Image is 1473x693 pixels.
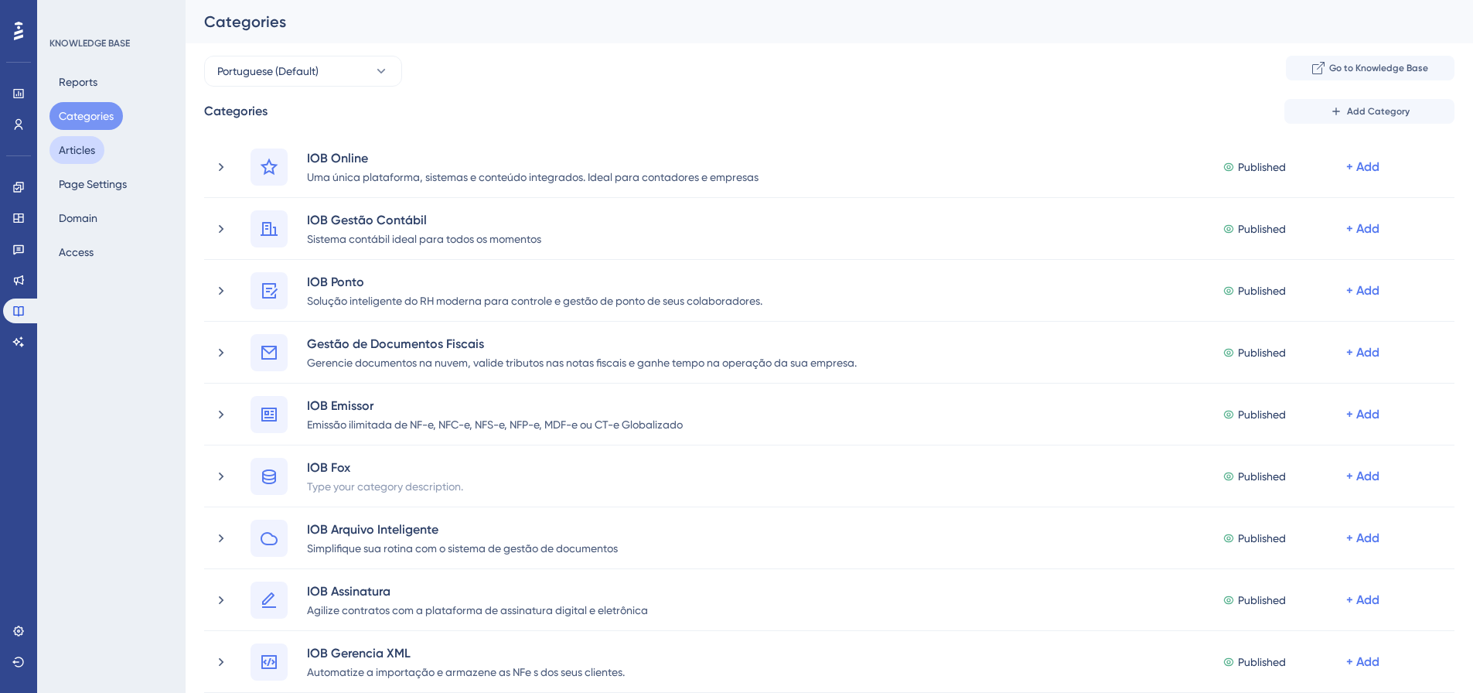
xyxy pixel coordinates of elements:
[306,520,619,538] div: IOB Arquivo Inteligente
[1238,220,1286,238] span: Published
[1286,56,1454,80] button: Go to Knowledge Base
[1346,158,1379,176] div: + Add
[204,56,402,87] button: Portuguese (Default)
[1238,529,1286,548] span: Published
[1329,62,1428,74] span: Go to Knowledge Base
[306,291,763,309] div: Solução inteligente do RH moderna para controle e gestão de ponto de seus colaboradores.
[1346,467,1379,486] div: + Add
[1284,99,1454,124] button: Add Category
[1238,653,1286,671] span: Published
[204,11,1416,32] div: Categories
[1238,158,1286,176] span: Published
[49,68,107,96] button: Reports
[49,136,104,164] button: Articles
[306,396,684,415] div: IOB Emissor
[1346,653,1379,671] div: + Add
[49,102,123,130] button: Categories
[306,229,542,247] div: Sistema contábil ideal para todos os momentos
[1346,529,1379,548] div: + Add
[49,204,107,232] button: Domain
[1238,467,1286,486] span: Published
[306,538,619,557] div: Simplifique sua rotina com o sistema de gestão de documentos
[306,334,858,353] div: Gestão de Documentos Fiscais
[306,272,763,291] div: IOB Ponto
[306,167,759,186] div: Uma única plataforma, sistemas e conteúdo integrados. Ideal para contadores e empresas
[1346,282,1379,300] div: + Add
[306,662,626,681] div: Automatize a importação e armazene as NFe s dos seus clientes.
[306,210,542,229] div: IOB Gestão Contábil
[306,600,649,619] div: Agilize contratos com a plataforma de assinatura digital e eletrônica
[49,170,136,198] button: Page Settings
[217,62,319,80] span: Portuguese (Default)
[306,353,858,371] div: Gerencie documentos na nuvem, valide tributos nas notas fiscais e ganhe tempo na operação da sua ...
[204,102,268,121] div: Categories
[1238,282,1286,300] span: Published
[1346,220,1379,238] div: + Add
[306,415,684,433] div: Emissão ilimitada de NF-e, NFC-e, NFS-e, NFP-e, MDF-e ou CT-e Globalizado
[1347,105,1410,118] span: Add Category
[1346,405,1379,424] div: + Add
[1238,405,1286,424] span: Published
[306,643,626,662] div: IOB Gerencia XML
[1238,591,1286,609] span: Published
[49,37,130,49] div: KNOWLEDGE BASE
[1346,591,1379,609] div: + Add
[306,458,464,476] div: IOB Fox
[306,476,464,495] div: Type your category description.
[1238,343,1286,362] span: Published
[1346,343,1379,362] div: + Add
[306,582,649,600] div: IOB Assinatura
[49,238,103,266] button: Access
[306,148,759,167] div: IOB Online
